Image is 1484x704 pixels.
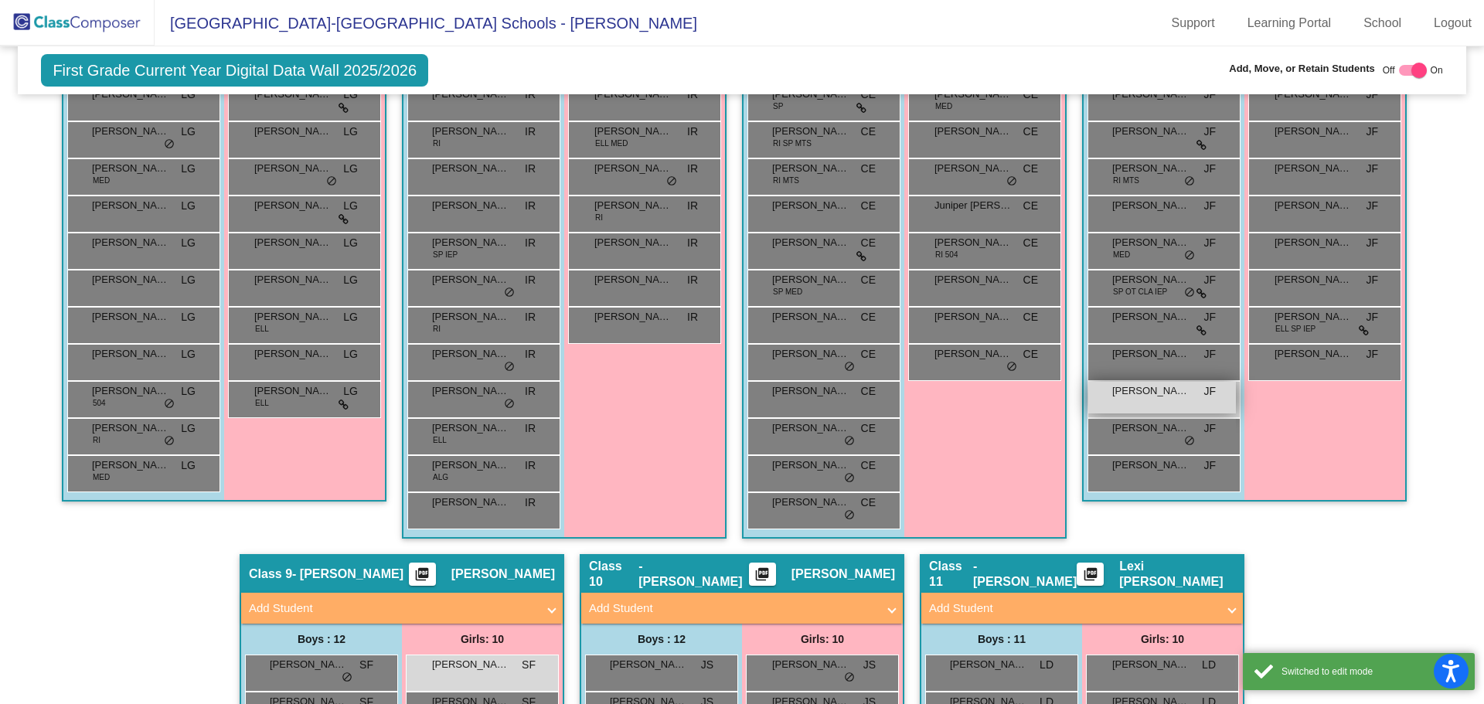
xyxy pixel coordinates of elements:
span: [PERSON_NAME] [254,383,332,399]
span: CE [1023,235,1038,251]
span: [PERSON_NAME] [432,235,509,250]
span: IR [525,309,536,325]
a: Support [1159,11,1227,36]
span: do_not_disturb_alt [504,398,515,410]
span: [PERSON_NAME] [432,309,509,325]
span: [PERSON_NAME] [1112,161,1190,176]
span: JF [1366,87,1378,103]
span: SF [522,657,536,673]
span: JF [1366,235,1378,251]
div: Boys : 12 [581,624,742,655]
div: Girls: 10 [1082,624,1243,655]
span: [PERSON_NAME] [610,657,687,672]
span: [PERSON_NAME] [1112,272,1190,287]
span: CE [861,272,876,288]
span: LG [343,198,358,214]
span: do_not_disturb_alt [1184,435,1195,447]
span: CE [861,198,876,214]
span: JF [1366,124,1378,140]
span: LD [1202,657,1216,673]
span: CE [1023,309,1038,325]
span: LG [343,124,358,140]
span: [PERSON_NAME] [432,657,509,672]
mat-panel-title: Add Student [589,600,876,617]
span: [PERSON_NAME] [950,657,1027,672]
span: [GEOGRAPHIC_DATA]-[GEOGRAPHIC_DATA] Schools - [PERSON_NAME] [155,11,697,36]
span: IR [687,198,698,214]
div: Boys : 12 [241,624,402,655]
span: SP MED [773,286,802,298]
span: LG [181,124,196,140]
span: [PERSON_NAME] [1112,346,1190,362]
span: LG [181,383,196,400]
span: do_not_disturb_alt [844,361,855,373]
span: [PERSON_NAME] [432,420,509,436]
span: [PERSON_NAME] [1112,420,1190,436]
span: [PERSON_NAME] [772,383,849,399]
span: LG [181,420,196,437]
span: [PERSON_NAME] [1275,346,1352,362]
span: [PERSON_NAME] [772,309,849,325]
a: School [1351,11,1414,36]
span: [PERSON_NAME] [254,161,332,176]
mat-panel-title: Add Student [249,600,536,617]
span: RI [433,323,441,335]
span: RI [433,138,441,149]
span: [PERSON_NAME] [92,272,169,287]
span: [PERSON_NAME] [254,346,332,362]
span: CE [861,420,876,437]
span: LD [1040,657,1053,673]
span: [PERSON_NAME] [92,457,169,473]
span: do_not_disturb_alt [1006,361,1017,373]
span: [PERSON_NAME] [772,272,849,287]
span: First Grade Current Year Digital Data Wall 2025/2026 [41,54,428,87]
mat-expansion-panel-header: Add Student [921,593,1243,624]
span: CE [861,495,876,511]
span: [PERSON_NAME] [270,657,347,672]
span: [PERSON_NAME] [432,495,509,510]
span: [PERSON_NAME] [772,657,849,672]
span: [PERSON_NAME] [1112,457,1190,473]
mat-icon: picture_as_pdf [1081,566,1100,588]
span: JF [1366,346,1378,362]
button: Print Students Details [1077,563,1104,586]
span: [PERSON_NAME] [451,566,555,582]
span: Off [1383,63,1395,77]
span: IR [525,124,536,140]
span: ELL [255,397,269,409]
span: [PERSON_NAME] [594,272,672,287]
span: JS [701,657,713,673]
span: LG [181,87,196,103]
span: CE [1023,124,1038,140]
span: [PERSON_NAME] [1112,235,1190,250]
span: RI [595,212,603,223]
span: LG [181,309,196,325]
span: RI [93,434,100,446]
span: [PERSON_NAME] [594,235,672,250]
span: LG [343,346,358,362]
span: IR [525,495,536,511]
span: IR [687,161,698,177]
span: do_not_disturb_alt [164,138,175,151]
span: [PERSON_NAME] [1275,124,1352,139]
span: CE [861,161,876,177]
span: Class 9 [249,566,292,582]
span: - [PERSON_NAME] [292,566,403,582]
span: IR [525,235,536,251]
span: do_not_disturb_alt [666,175,677,188]
mat-expansion-panel-header: Add Student [241,593,563,624]
span: [PERSON_NAME] [1112,124,1190,139]
div: Switched to edit mode [1281,665,1463,678]
span: ELL [433,434,447,446]
span: IR [687,87,698,103]
span: do_not_disturb_alt [1184,287,1195,299]
span: JF [1366,198,1378,214]
span: [PERSON_NAME] [594,124,672,139]
span: MED [93,175,110,186]
span: LG [343,235,358,251]
span: [PERSON_NAME] [772,198,849,213]
span: [PERSON_NAME] [92,198,169,213]
span: ALG [433,471,448,483]
span: SF [359,657,373,673]
span: do_not_disturb_alt [326,175,337,188]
